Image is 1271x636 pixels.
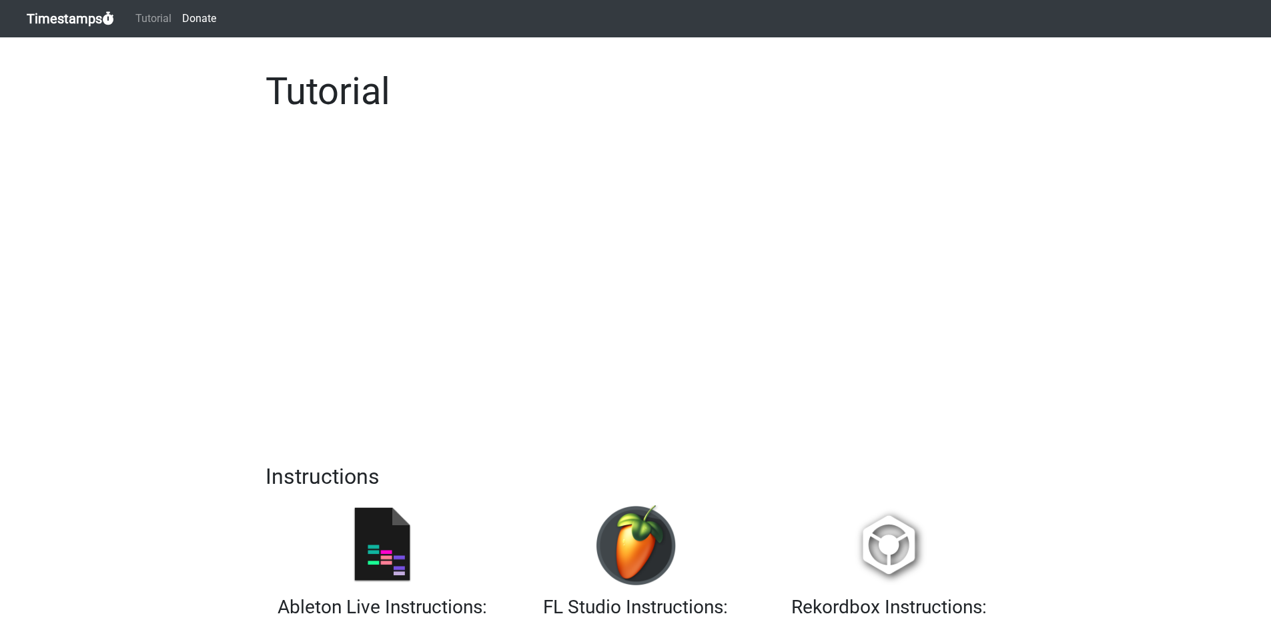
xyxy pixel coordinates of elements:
img: ableton.png [342,505,422,585]
h3: FL Studio Instructions: [519,596,753,619]
img: rb.png [849,505,929,585]
h3: Ableton Live Instructions: [266,596,499,619]
img: fl.png [596,505,676,585]
a: Donate [177,5,222,32]
h3: Rekordbox Instructions: [773,596,1006,619]
h1: Tutorial [266,69,1006,114]
a: Timestamps [27,5,114,32]
a: Tutorial [130,5,177,32]
h2: Instructions [266,464,1006,489]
